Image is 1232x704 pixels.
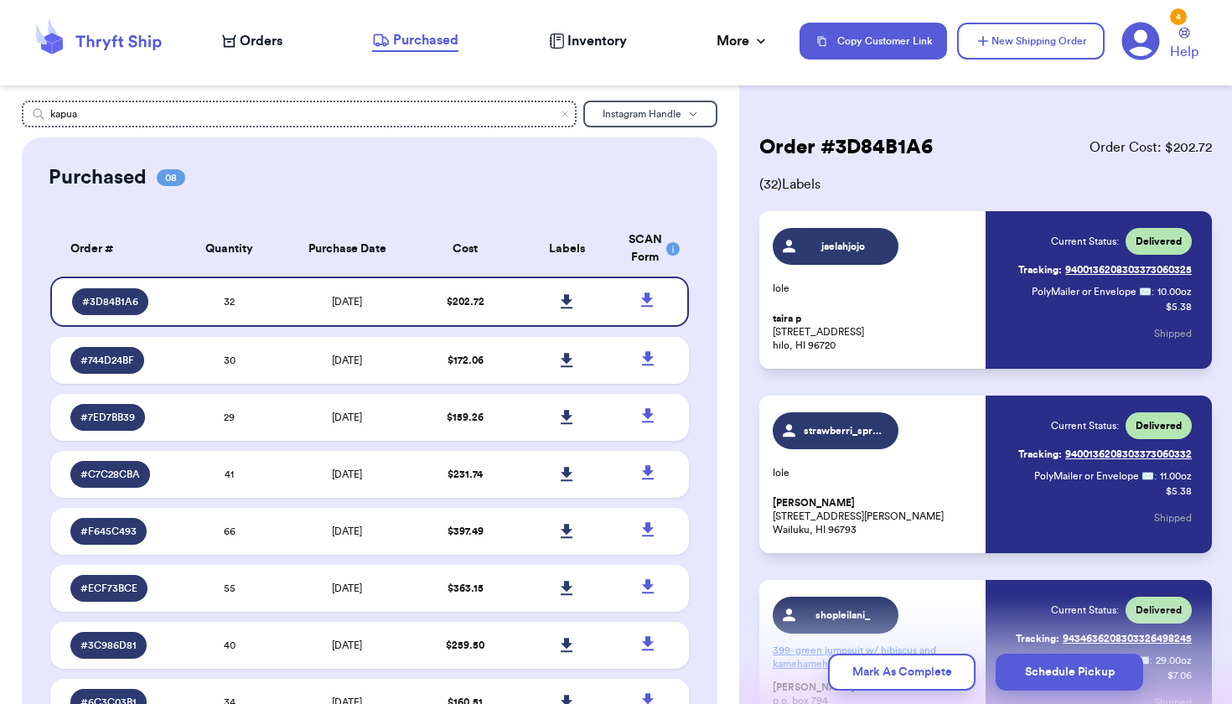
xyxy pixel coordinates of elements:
span: # C7C28CBA [80,468,140,481]
a: Tracking:9400136208303373060325 [1018,256,1192,283]
span: Orders [240,31,282,51]
span: [DATE] [332,355,362,365]
span: $ 397.49 [448,526,484,536]
a: Tracking:9400136208303373060332 [1018,441,1192,468]
p: 399- green jumpsuit w/ hibiscus and kamehameha on back [773,637,976,677]
span: [DATE] [332,526,362,536]
span: # 744D24BF [80,354,134,367]
span: Current Status: [1051,603,1119,617]
span: 55 [224,583,236,593]
span: shopleilani_ [804,608,883,622]
span: 08 [157,169,185,186]
span: [DATE] [332,640,362,650]
span: [DATE] [332,297,362,307]
span: : [1154,469,1157,483]
span: PolyMailer or Envelope ✉️ [1034,471,1154,481]
p: $ 5.38 [1166,484,1192,498]
h2: Purchased [49,164,147,191]
span: $ 231.74 [448,469,483,479]
div: 4 [1170,8,1187,25]
p: [STREET_ADDRESS][PERSON_NAME] Wailuku, HI 96793 [773,496,976,536]
span: Delivered [1136,235,1182,248]
h2: Order # 3D84B1A6 [759,134,933,161]
a: 4 [1121,22,1160,60]
span: # 7ED7BB39 [80,411,135,424]
span: Tracking: [1018,263,1062,277]
span: strawberri_sprite [804,424,883,437]
a: Orders [222,31,282,51]
button: Shipped [1154,315,1192,352]
span: PolyMailer or Envelope ✉️ [1032,287,1152,297]
button: New Shipping Order [957,23,1105,60]
span: Delivered [1136,419,1182,432]
th: Quantity [179,221,281,277]
button: Instagram Handle [583,101,717,127]
span: $ 259.50 [446,640,484,650]
span: 11.00 oz [1160,469,1192,483]
button: Shipped [1154,500,1192,536]
span: $ 363.15 [448,583,484,593]
p: [STREET_ADDRESS] hilo, HI 96720 [773,312,976,352]
th: Cost [414,221,516,277]
span: jaelahjojo [804,240,883,253]
button: Copy Customer Link [800,23,947,60]
span: Inventory [567,31,627,51]
span: 41 [225,469,234,479]
span: Current Status: [1051,235,1119,248]
span: Instagram Handle [603,109,681,119]
span: [DATE] [332,412,362,422]
a: Inventory [549,31,627,51]
span: 29 [224,412,235,422]
span: [DATE] [332,583,362,593]
span: taira p [773,313,801,325]
span: ( 32 ) Labels [759,174,1212,194]
button: Clear search [560,109,570,119]
span: : [1152,285,1154,298]
span: Tracking: [1016,632,1059,645]
span: [DATE] [332,469,362,479]
span: $ 202.72 [447,297,484,307]
button: Schedule Pickup [996,654,1143,691]
a: Purchased [372,30,458,52]
span: 10.00 oz [1157,285,1192,298]
span: # 3D84B1A6 [82,295,138,308]
th: Labels [516,221,619,277]
span: Current Status: [1051,419,1119,432]
button: Mark As Complete [828,654,976,691]
span: [PERSON_NAME] [773,497,855,510]
span: # ECF73BCE [80,582,137,595]
span: 66 [224,526,236,536]
span: Order Cost: $ 202.72 [1090,137,1212,158]
span: # F645C493 [80,525,137,538]
span: Purchased [393,30,458,50]
div: More [717,31,769,51]
a: Help [1170,28,1198,62]
th: Order # [50,221,178,277]
th: Purchase Date [280,221,414,277]
span: $ 172.06 [448,355,484,365]
span: 30 [224,355,236,365]
span: Tracking: [1018,448,1062,461]
span: # 3C986D81 [80,639,137,652]
span: Delivered [1136,603,1182,617]
div: SCAN Form [629,231,669,267]
a: Tracking:9434636208303326498245 [1016,625,1192,652]
span: Help [1170,42,1198,62]
p: lole [773,466,976,479]
span: 32 [224,297,235,307]
p: lole [773,282,976,295]
input: Search shipments... [22,101,576,127]
span: 40 [224,640,236,650]
p: $ 5.38 [1166,300,1192,313]
span: $ 159.26 [447,412,484,422]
